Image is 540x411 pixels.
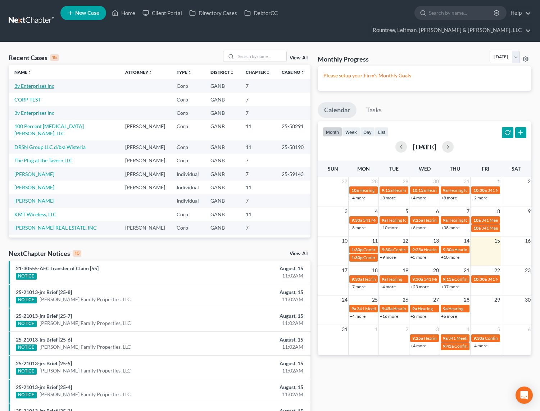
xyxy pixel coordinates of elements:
td: Corp [171,154,205,167]
span: 27 [341,177,348,186]
a: Nameunfold_more [14,69,32,75]
div: 11:02AM [212,343,303,351]
span: 9:25a [412,247,423,252]
input: Search by name... [236,51,286,62]
a: Attorneyunfold_more [125,69,153,75]
div: NOTICE [16,392,37,398]
a: [PERSON_NAME] [14,198,54,204]
a: +23 more [410,284,429,289]
span: Hearing for [PERSON_NAME] [426,188,482,193]
span: 5 [496,325,501,334]
a: +6 more [410,225,426,230]
td: 11 [240,208,276,221]
a: [PERSON_NAME] Family Properties, LLC [40,320,131,327]
span: 29 [402,177,409,186]
span: 9a [351,306,356,311]
td: GANB [205,79,240,92]
span: 341 Meeting for [357,306,387,311]
td: [PERSON_NAME] [119,221,171,235]
div: NOTICE [16,273,37,280]
span: 9:30a [351,217,362,223]
span: Confirmation hearing for [PERSON_NAME] [363,247,445,252]
span: Wed [419,166,431,172]
a: 25-21013-jrs Brief [25-8] [16,289,72,295]
span: 2 [527,177,531,186]
td: GANB [205,106,240,119]
a: [PERSON_NAME] Family Properties, LLC [40,296,131,303]
span: 1:30p [351,255,363,260]
a: CORP TEST [14,96,41,103]
span: Confirmation hearing for [PERSON_NAME] [363,255,445,260]
td: GANB [205,140,240,154]
a: Chapterunfold_more [246,69,270,75]
span: 10:30a [473,188,487,193]
span: 9a [382,217,386,223]
td: 7 [240,221,276,235]
div: 10 [73,250,81,257]
span: New Case [75,10,99,16]
span: Fri [482,166,489,172]
td: [PERSON_NAME] [119,120,171,140]
div: NOTICE [16,344,37,351]
span: 18 [371,266,378,275]
span: 341 Meeting for [PERSON_NAME] [424,276,489,282]
td: Corp [171,93,205,106]
span: 9a [443,335,448,341]
a: 100 Percent [MEDICAL_DATA] [PERSON_NAME], LLC [14,123,84,136]
a: View All [290,251,308,256]
td: Individual [171,167,205,181]
span: 7 [466,207,470,216]
span: 29 [494,295,501,304]
span: Hearing for [359,188,381,193]
td: 25-59143 [276,167,310,181]
span: Hearing [418,306,433,311]
span: 16 [524,236,531,245]
div: August, 15 [212,289,303,296]
td: GANB [205,235,240,248]
a: Typeunfold_more [177,69,192,75]
span: 21 [463,266,470,275]
span: 10:15a [412,188,426,193]
span: 3 [344,207,348,216]
a: +4 more [472,343,487,348]
a: +2 more [472,195,487,200]
td: [PERSON_NAME] [119,140,171,154]
div: Open Intercom Messenger [516,387,533,404]
a: +4 more [350,195,366,200]
a: Help [507,6,531,19]
td: GANB [205,181,240,194]
span: 1 [374,325,378,334]
span: Confirmation Hearing [454,343,496,349]
a: +6 more [441,313,457,319]
a: [PERSON_NAME] [14,171,54,177]
span: 9:30a [412,276,423,282]
span: 9a [443,306,448,311]
td: Individual [171,194,205,208]
a: +10 more [441,254,459,260]
div: 11:02AM [212,320,303,327]
td: GANB [205,120,240,140]
span: 1 [496,177,501,186]
span: Hearing [393,306,408,311]
span: 24 [341,295,348,304]
td: [PERSON_NAME] [119,181,171,194]
div: Recent Cases [9,53,59,62]
span: Hearing for Adventure Coast, LLC [454,247,517,252]
a: 21-30555-AEC Transfer of Claim [55] [16,265,99,271]
a: KMT Wireless, LLC [14,211,56,217]
a: 3v Enterprises Inc [14,83,54,89]
a: +37 more [441,284,459,289]
input: Search by name... [429,6,495,19]
a: +9 more [380,254,396,260]
span: Mon [357,166,370,172]
span: 10a [351,188,359,193]
span: 9:30a [382,247,392,252]
div: August, 15 [212,312,303,320]
a: [PERSON_NAME] Family Properties, LLC [40,391,131,398]
span: 14 [463,236,470,245]
span: 341 Meeting for [363,217,393,223]
span: 27 [432,295,440,304]
span: Confirmation Hearing for [PERSON_NAME] [454,276,537,282]
span: 17 [341,266,348,275]
span: 13 [432,236,440,245]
